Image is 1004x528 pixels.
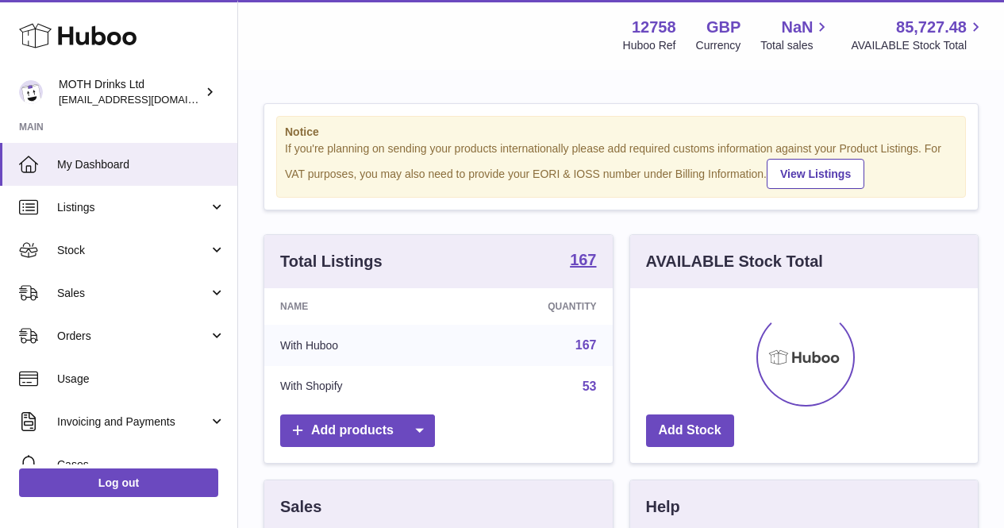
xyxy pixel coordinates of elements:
span: My Dashboard [57,157,225,172]
strong: 12758 [632,17,676,38]
span: [EMAIL_ADDRESS][DOMAIN_NAME] [59,93,233,106]
h3: Total Listings [280,251,383,272]
td: With Shopify [264,366,452,407]
h3: AVAILABLE Stock Total [646,251,823,272]
a: Log out [19,468,218,497]
span: 85,727.48 [896,17,967,38]
span: Usage [57,372,225,387]
span: Orders [57,329,209,344]
a: View Listings [767,159,864,189]
h3: Sales [280,496,321,518]
span: Total sales [760,38,831,53]
a: 85,727.48 AVAILABLE Stock Total [851,17,985,53]
th: Name [264,288,452,325]
a: 53 [583,380,597,393]
div: Huboo Ref [623,38,676,53]
th: Quantity [452,288,612,325]
img: orders@mothdrinks.com [19,80,43,104]
a: Add Stock [646,414,734,447]
span: Stock [57,243,209,258]
div: If you're planning on sending your products internationally please add required customs informati... [285,141,957,189]
a: NaN Total sales [760,17,831,53]
div: MOTH Drinks Ltd [59,77,202,107]
div: Currency [696,38,741,53]
td: With Huboo [264,325,452,366]
span: Invoicing and Payments [57,414,209,430]
a: 167 [575,338,597,352]
span: Cases [57,457,225,472]
span: Sales [57,286,209,301]
span: Listings [57,200,209,215]
span: NaN [781,17,813,38]
a: Add products [280,414,435,447]
a: 167 [570,252,596,271]
strong: GBP [706,17,740,38]
strong: 167 [570,252,596,268]
h3: Help [646,496,680,518]
strong: Notice [285,125,957,140]
span: AVAILABLE Stock Total [851,38,985,53]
